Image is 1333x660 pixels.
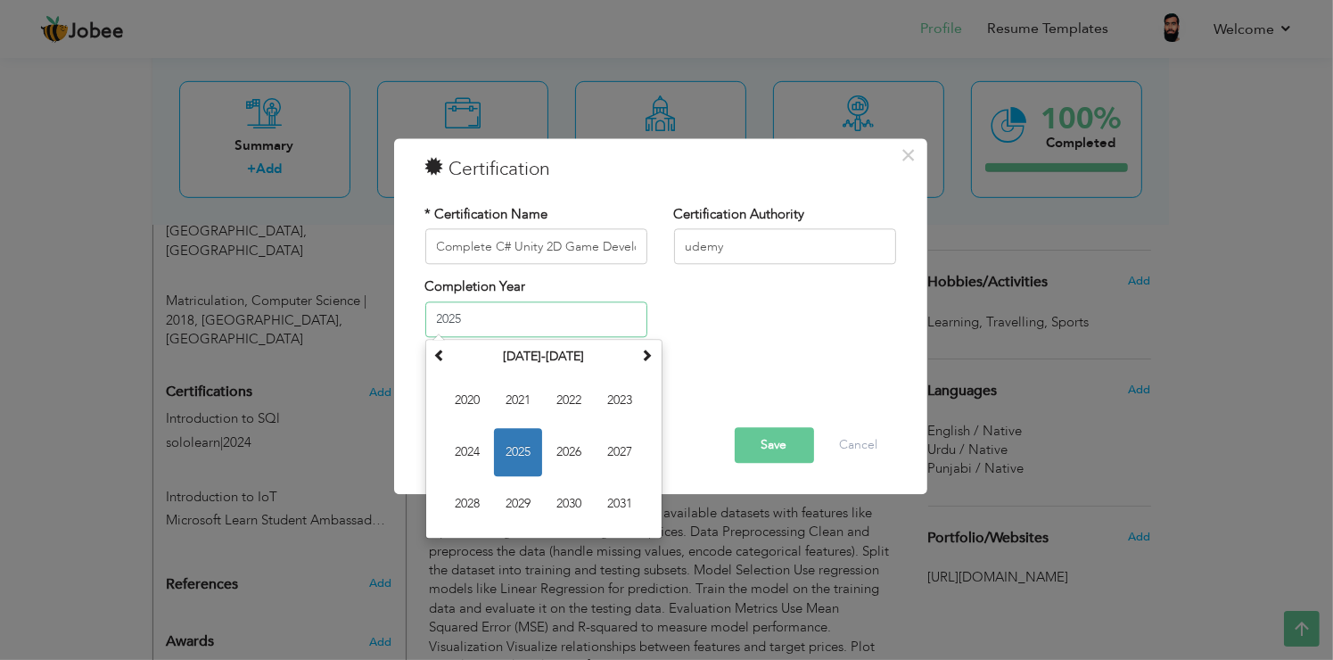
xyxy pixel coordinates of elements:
span: 2028 [443,480,491,528]
span: 2029 [494,480,542,528]
span: 2024 [443,428,491,476]
span: 2031 [596,480,644,528]
button: Save [735,428,814,464]
span: 2025 [494,428,542,476]
button: Cancel [822,428,896,464]
h3: Certification [425,156,896,183]
span: 2023 [596,376,644,425]
span: Previous Decade [434,349,447,361]
label: * Certification Name [425,205,548,224]
span: 2021 [494,376,542,425]
span: 2027 [596,428,644,476]
span: 2030 [545,480,593,528]
span: × [901,139,916,171]
span: Next Decade [641,349,654,361]
span: 2022 [545,376,593,425]
span: 2020 [443,376,491,425]
th: Select Decade [451,343,637,370]
label: Completion Year [425,278,526,297]
label: Certification Authority [674,205,805,224]
span: 2026 [545,428,593,476]
button: Close [894,141,923,169]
